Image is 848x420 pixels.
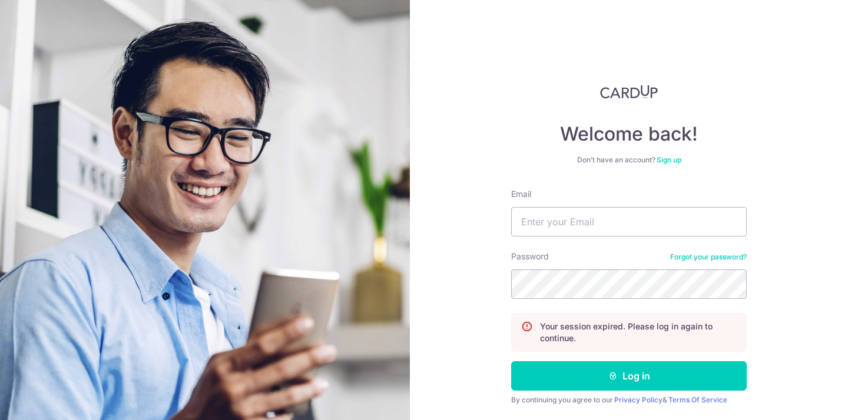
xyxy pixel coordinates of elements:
div: Don’t have an account? [511,155,747,165]
label: Password [511,251,549,262]
a: Terms Of Service [668,395,727,404]
a: Privacy Policy [614,395,662,404]
input: Enter your Email [511,207,747,236]
h4: Welcome back! [511,122,747,146]
p: Your session expired. Please log in again to continue. [540,321,737,344]
a: Sign up [657,155,681,164]
label: Email [511,188,531,200]
img: CardUp Logo [600,85,658,99]
div: By continuing you agree to our & [511,395,747,405]
a: Forgot your password? [670,252,747,262]
button: Log in [511,361,747,391]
